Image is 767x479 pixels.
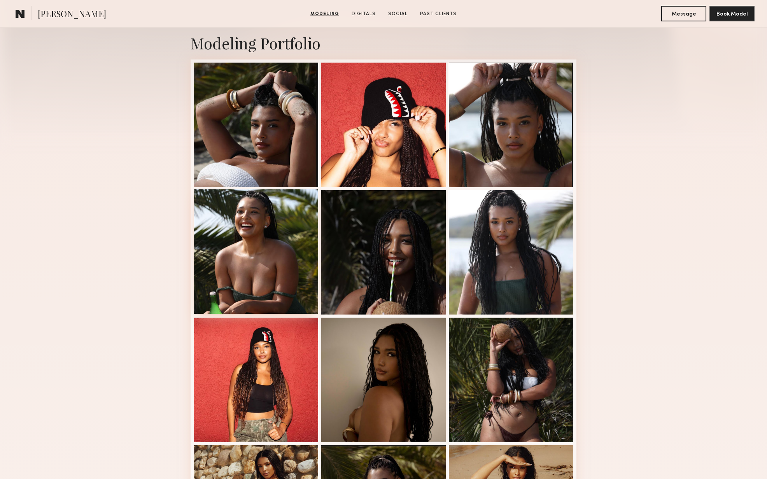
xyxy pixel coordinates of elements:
a: Past Clients [417,10,460,17]
span: [PERSON_NAME] [38,8,106,21]
a: Digitals [348,10,379,17]
a: Social [385,10,411,17]
a: Book Model [709,10,755,17]
button: Book Model [709,6,755,21]
div: Modeling Portfolio [191,33,576,53]
button: Message [661,6,706,21]
a: Modeling [307,10,342,17]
